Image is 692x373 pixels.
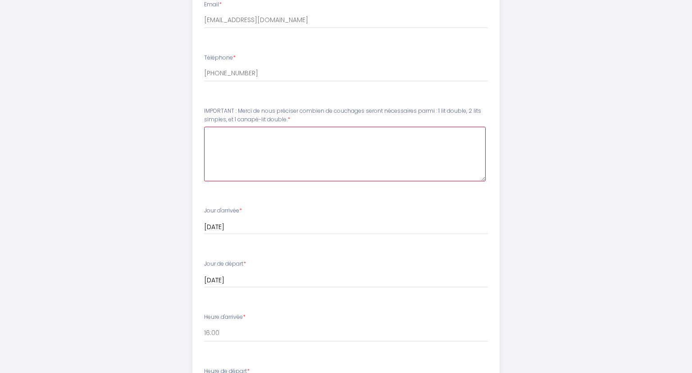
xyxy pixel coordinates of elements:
label: Jour de départ [204,260,246,268]
label: Jour d'arrivée [204,207,242,215]
label: Email [204,0,222,9]
label: IMPORTANT : Merci de nous préciser combien de couchages seront nécessaires parmi : 1 lit double, ... [204,107,488,124]
label: Heure d'arrivée [204,313,246,322]
label: Téléphone [204,54,236,62]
